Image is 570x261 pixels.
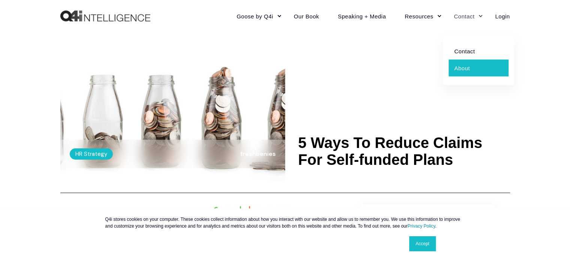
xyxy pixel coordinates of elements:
[449,59,509,76] a: About
[240,150,276,158] span: freshbenies
[60,54,285,181] img: Milk bottles with change in them
[60,11,150,22] img: Q4intelligence, LLC logo
[409,236,436,251] a: Accept
[407,223,435,229] a: Privacy Policy
[70,148,113,160] label: HR Strategy
[449,42,509,59] a: Contact
[60,11,150,22] a: Back to Home
[105,216,465,229] p: Q4i stores cookies on your computer. These cookies collect information about how you interact wit...
[212,205,301,229] img: freshbenies-Logo-1
[298,134,510,168] h1: 5 Ways To Reduce Claims For Self-funded Plans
